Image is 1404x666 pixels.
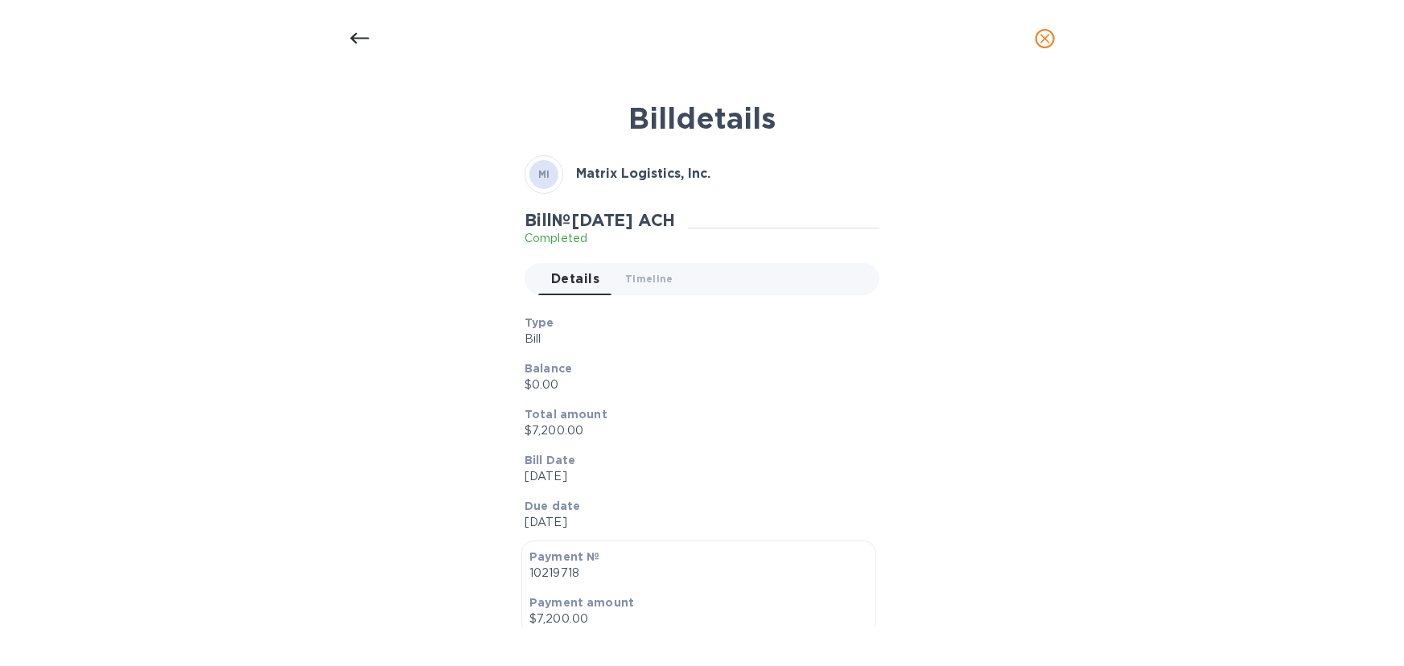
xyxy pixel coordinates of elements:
[529,550,599,563] b: Payment №
[525,454,575,467] b: Bill Date
[525,230,675,247] p: Completed
[525,362,572,375] b: Balance
[529,565,868,582] p: 10219718
[525,422,867,439] p: $7,200.00
[525,468,867,485] p: [DATE]
[529,610,868,627] p: $7,200.00
[538,168,550,180] b: MI
[551,268,599,290] span: Details
[525,408,607,421] b: Total amount
[529,596,634,609] b: Payment amount
[525,316,554,329] b: Type
[525,210,675,230] h2: Bill № [DATE] ACH
[628,101,776,136] b: Bill details
[1324,589,1404,666] iframe: Chat Widget
[525,499,580,512] b: Due date
[1026,19,1064,58] button: close
[525,376,867,393] p: $0.00
[625,270,673,287] span: Timeline
[525,514,867,531] p: [DATE]
[525,331,867,347] p: Bill
[576,166,710,181] b: Matrix Logistics, Inc.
